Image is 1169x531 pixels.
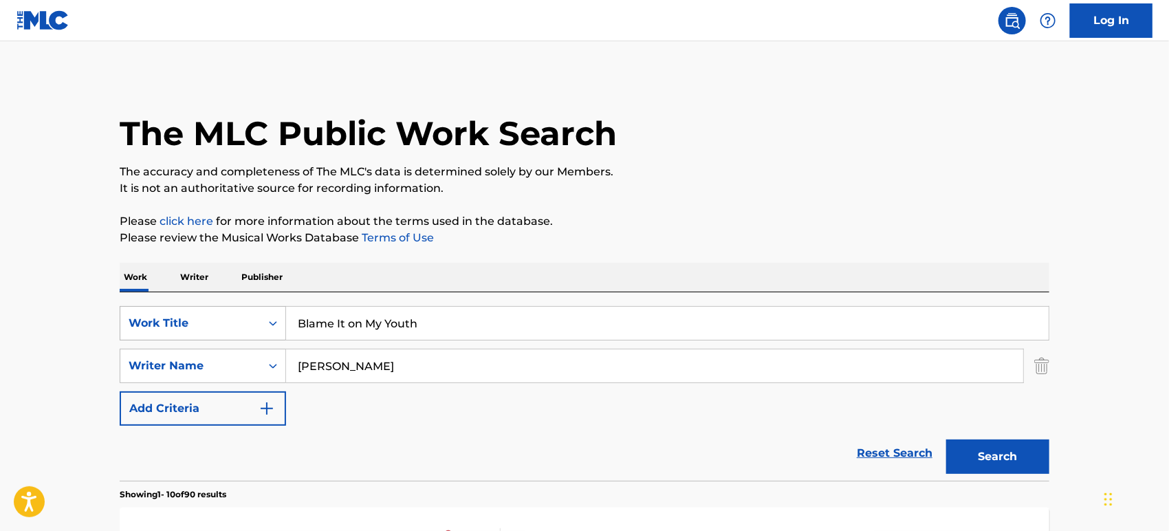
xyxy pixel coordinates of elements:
[129,358,252,374] div: Writer Name
[850,438,939,468] a: Reset Search
[1070,3,1152,38] a: Log In
[176,263,212,292] p: Writer
[120,164,1049,180] p: The accuracy and completeness of The MLC's data is determined solely by our Members.
[120,180,1049,197] p: It is not an authoritative source for recording information.
[359,231,434,244] a: Terms of Use
[1004,12,1020,29] img: search
[946,440,1049,474] button: Search
[1040,12,1056,29] img: help
[120,488,226,501] p: Showing 1 - 10 of 90 results
[237,263,287,292] p: Publisher
[259,400,275,417] img: 9d2ae6d4665cec9f34b9.svg
[160,215,213,228] a: click here
[120,113,617,154] h1: The MLC Public Work Search
[1034,7,1062,34] div: Help
[998,7,1026,34] a: Public Search
[1100,465,1169,531] iframe: Chat Widget
[1104,479,1113,520] div: Drag
[1034,349,1049,383] img: Delete Criterion
[17,10,69,30] img: MLC Logo
[129,315,252,332] div: Work Title
[120,263,151,292] p: Work
[120,306,1049,481] form: Search Form
[120,391,286,426] button: Add Criteria
[120,213,1049,230] p: Please for more information about the terms used in the database.
[120,230,1049,246] p: Please review the Musical Works Database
